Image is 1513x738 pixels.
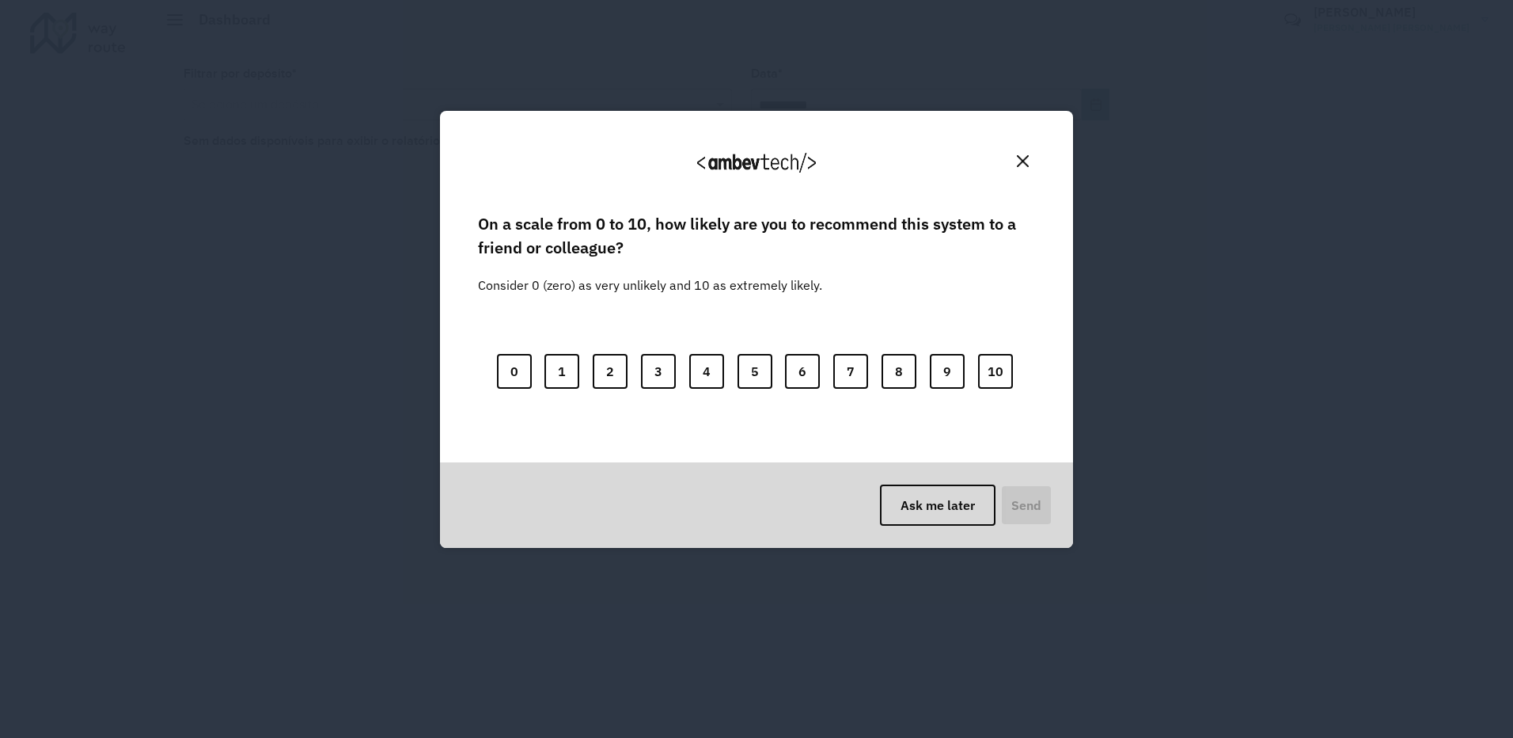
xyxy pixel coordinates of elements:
[1011,149,1035,173] button: Close
[785,354,820,389] button: 6
[1017,155,1029,167] img: Close
[833,354,868,389] button: 7
[930,354,965,389] button: 9
[497,354,532,389] button: 0
[880,485,995,526] button: Ask me later
[641,354,676,389] button: 3
[689,354,724,389] button: 4
[478,212,1035,261] label: On a scale from 0 to 10, how likely are you to recommend this system to a friend or colleague?
[738,354,772,389] button: 5
[882,354,916,389] button: 8
[978,354,1013,389] button: 10
[544,354,579,389] button: 1
[697,153,816,173] img: Logo Ambevtech
[593,354,628,389] button: 2
[478,257,822,295] label: Consider 0 (zero) as very unlikely and 10 as extremely likely.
